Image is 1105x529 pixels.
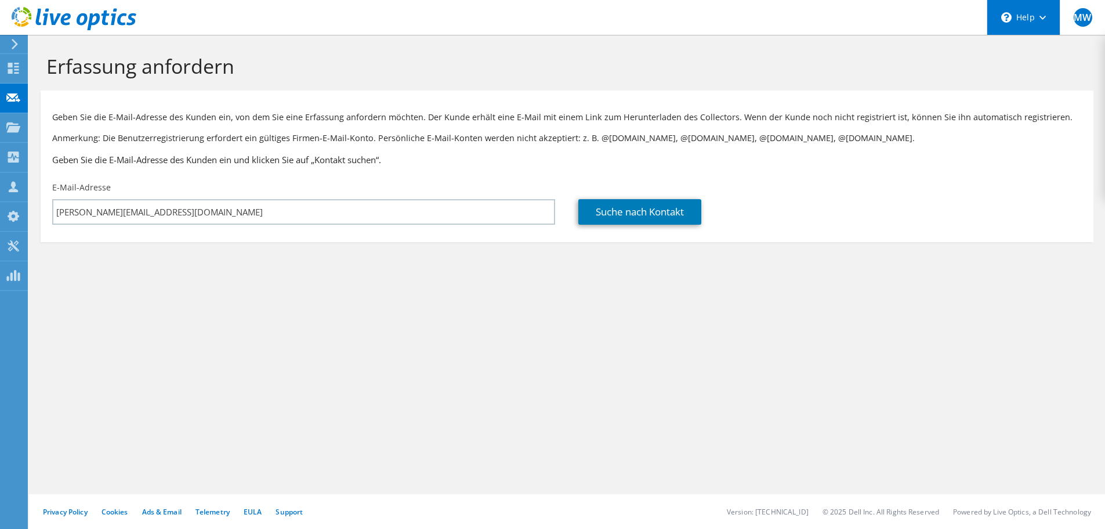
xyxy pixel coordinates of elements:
[953,507,1091,517] li: Powered by Live Optics, a Dell Technology
[52,132,1082,145] p: Anmerkung: Die Benutzerregistrierung erfordert ein gültiges Firmen-E-Mail-Konto. Persönliche E-Ma...
[578,199,701,225] a: Suche nach Kontakt
[52,111,1082,124] p: Geben Sie die E-Mail-Adresse des Kunden ein, von dem Sie eine Erfassung anfordern möchten. Der Ku...
[46,54,1082,78] h1: Erfassung anfordern
[195,507,230,517] a: Telemetry
[244,507,262,517] a: EULA
[52,182,111,193] label: E-Mail-Adresse
[727,507,809,517] li: Version: [TECHNICAL_ID]
[1074,8,1092,27] span: MW
[823,507,939,517] li: © 2025 Dell Inc. All Rights Reserved
[276,507,303,517] a: Support
[142,507,182,517] a: Ads & Email
[52,153,1082,166] h3: Geben Sie die E-Mail-Adresse des Kunden ein und klicken Sie auf „Kontakt suchen“.
[1001,12,1012,23] svg: \n
[102,507,128,517] a: Cookies
[43,507,88,517] a: Privacy Policy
